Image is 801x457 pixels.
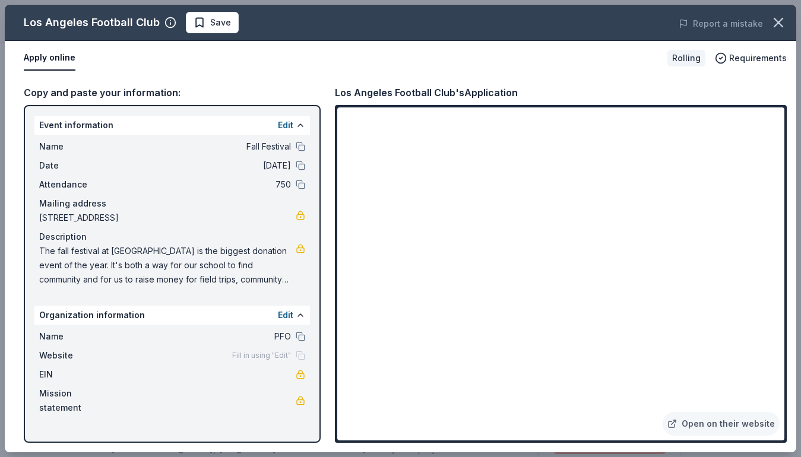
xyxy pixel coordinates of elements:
[39,386,119,415] span: Mission statement
[39,196,305,211] div: Mailing address
[119,158,291,173] span: [DATE]
[39,211,296,225] span: [STREET_ADDRESS]
[39,329,119,344] span: Name
[39,348,119,363] span: Website
[39,158,119,173] span: Date
[278,118,293,132] button: Edit
[278,308,293,322] button: Edit
[715,51,787,65] button: Requirements
[39,367,119,382] span: EIN
[24,85,321,100] div: Copy and paste your information:
[667,50,705,66] div: Rolling
[119,329,291,344] span: PFO
[210,15,231,30] span: Save
[119,139,291,154] span: Fall Festival
[119,177,291,192] span: 750
[39,139,119,154] span: Name
[335,85,518,100] div: Los Angeles Football Club's Application
[729,51,787,65] span: Requirements
[24,46,75,71] button: Apply online
[34,116,310,135] div: Event information
[39,244,296,287] span: The fall festival at [GEOGRAPHIC_DATA] is the biggest donation event of the year. It's both a way...
[186,12,239,33] button: Save
[24,13,160,32] div: Los Angeles Football Club
[679,17,763,31] button: Report a mistake
[34,306,310,325] div: Organization information
[39,230,305,244] div: Description
[39,177,119,192] span: Attendance
[663,412,780,436] a: Open on their website
[232,351,291,360] span: Fill in using "Edit"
